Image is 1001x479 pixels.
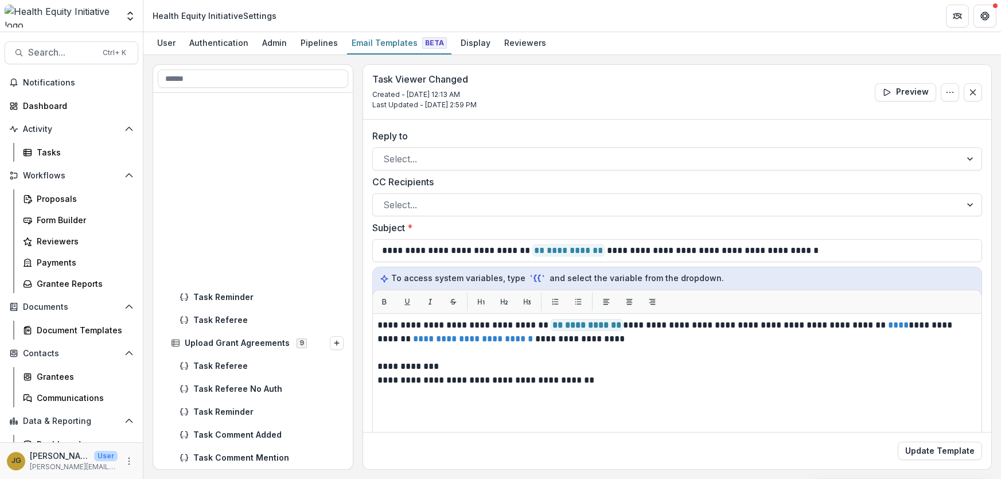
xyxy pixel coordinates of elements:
[18,274,138,293] a: Grantee Reports
[569,293,587,311] button: List
[372,74,477,85] h3: Task Viewer Changed
[380,272,975,285] p: To access system variables, type and select the variable from the dropdown.
[175,449,348,467] div: Task Comment Mention
[193,316,344,325] span: Task Referee
[18,435,138,454] a: Dashboard
[94,451,118,461] p: User
[193,361,344,371] span: Task Referee
[37,278,129,290] div: Grantee Reports
[18,211,138,229] a: Form Builder
[398,293,416,311] button: Underline
[528,272,547,285] code: `{{`
[372,221,975,235] label: Subject
[456,34,495,51] div: Display
[193,430,344,440] span: Task Comment Added
[518,293,536,311] button: H3
[18,321,138,340] a: Document Templates
[175,403,348,421] div: Task Reminder
[175,288,348,306] div: Task Reminder
[193,293,344,302] span: Task Reminder
[546,293,564,311] button: List
[875,83,936,102] button: Preview
[5,96,138,115] a: Dashboard
[330,336,344,350] button: Options
[11,457,21,465] div: Jenna Grant
[500,32,551,54] a: Reviewers
[5,73,138,92] button: Notifications
[296,32,342,54] a: Pipelines
[5,120,138,138] button: Open Activity
[18,253,138,272] a: Payments
[973,5,996,28] button: Get Help
[175,380,348,398] div: Task Referee No Auth
[23,349,120,359] span: Contacts
[347,32,451,54] a: Email Templates Beta
[5,166,138,185] button: Open Workflows
[153,32,180,54] a: User
[296,34,342,51] div: Pipelines
[153,34,180,51] div: User
[193,453,344,463] span: Task Comment Mention
[23,100,129,112] div: Dashboard
[347,34,451,51] div: Email Templates
[372,89,477,100] p: Created - [DATE] 12:13 AM
[421,293,439,311] button: Italic
[372,175,975,189] label: CC Recipients
[23,78,134,88] span: Notifications
[37,371,129,383] div: Grantees
[456,32,495,54] a: Display
[898,442,982,460] button: Update Template
[297,338,307,348] span: 9
[30,450,89,462] p: [PERSON_NAME]
[37,214,129,226] div: Form Builder
[37,146,129,158] div: Tasks
[122,454,136,468] button: More
[422,37,447,49] span: Beta
[28,47,96,58] span: Search...
[37,324,129,336] div: Document Templates
[37,256,129,268] div: Payments
[495,293,513,311] button: H2
[444,293,462,311] button: Strikethrough
[100,46,128,59] div: Ctrl + K
[500,34,551,51] div: Reviewers
[166,334,348,352] div: Upload Grant Agreements9Options
[153,10,276,22] div: Health Equity Initiative Settings
[18,189,138,208] a: Proposals
[18,388,138,407] a: Communications
[372,100,477,110] p: Last Updated - [DATE] 2:59 PM
[643,293,661,311] button: Align right
[37,438,129,450] div: Dashboard
[18,143,138,162] a: Tasks
[5,344,138,363] button: Open Contacts
[37,392,129,404] div: Communications
[964,83,982,102] button: Close
[122,5,138,28] button: Open entity switcher
[175,311,348,329] div: Task Referee
[193,384,344,394] span: Task Referee No Auth
[23,171,120,181] span: Workflows
[175,426,348,444] div: Task Comment Added
[597,293,616,311] button: Align left
[37,193,129,205] div: Proposals
[375,293,394,311] button: Bold
[185,34,253,51] div: Authentication
[175,357,348,375] div: Task Referee
[37,235,129,247] div: Reviewers
[5,298,138,316] button: Open Documents
[18,367,138,386] a: Grantees
[23,416,120,426] span: Data & Reporting
[23,302,120,312] span: Documents
[258,34,291,51] div: Admin
[472,293,490,311] button: H1
[193,407,344,417] span: Task Reminder
[30,462,118,472] p: [PERSON_NAME][EMAIL_ADDRESS][PERSON_NAME][DATE][DOMAIN_NAME]
[941,83,959,102] button: Options
[372,129,975,143] label: Reply to
[946,5,969,28] button: Partners
[620,293,638,311] button: Align center
[5,41,138,64] button: Search...
[258,32,291,54] a: Admin
[185,338,290,348] span: Upload Grant Agreements
[5,412,138,430] button: Open Data & Reporting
